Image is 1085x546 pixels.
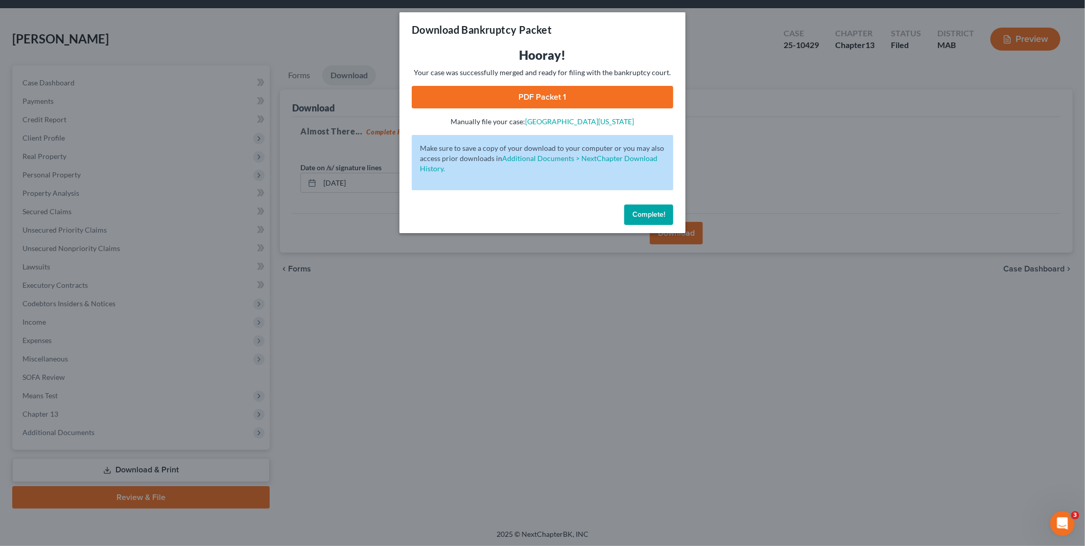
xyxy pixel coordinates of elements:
p: Manually file your case: [412,117,673,127]
span: Complete! [632,210,665,219]
h3: Download Bankruptcy Packet [412,22,552,37]
a: PDF Packet 1 [412,86,673,108]
span: 3 [1071,511,1079,519]
iframe: Intercom live chat [1050,511,1075,536]
button: Complete! [624,204,673,225]
p: Your case was successfully merged and ready for filing with the bankruptcy court. [412,67,673,78]
a: Additional Documents > NextChapter Download History. [420,154,657,173]
p: Make sure to save a copy of your download to your computer or you may also access prior downloads in [420,143,665,174]
h3: Hooray! [412,47,673,63]
a: [GEOGRAPHIC_DATA][US_STATE] [526,117,634,126]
